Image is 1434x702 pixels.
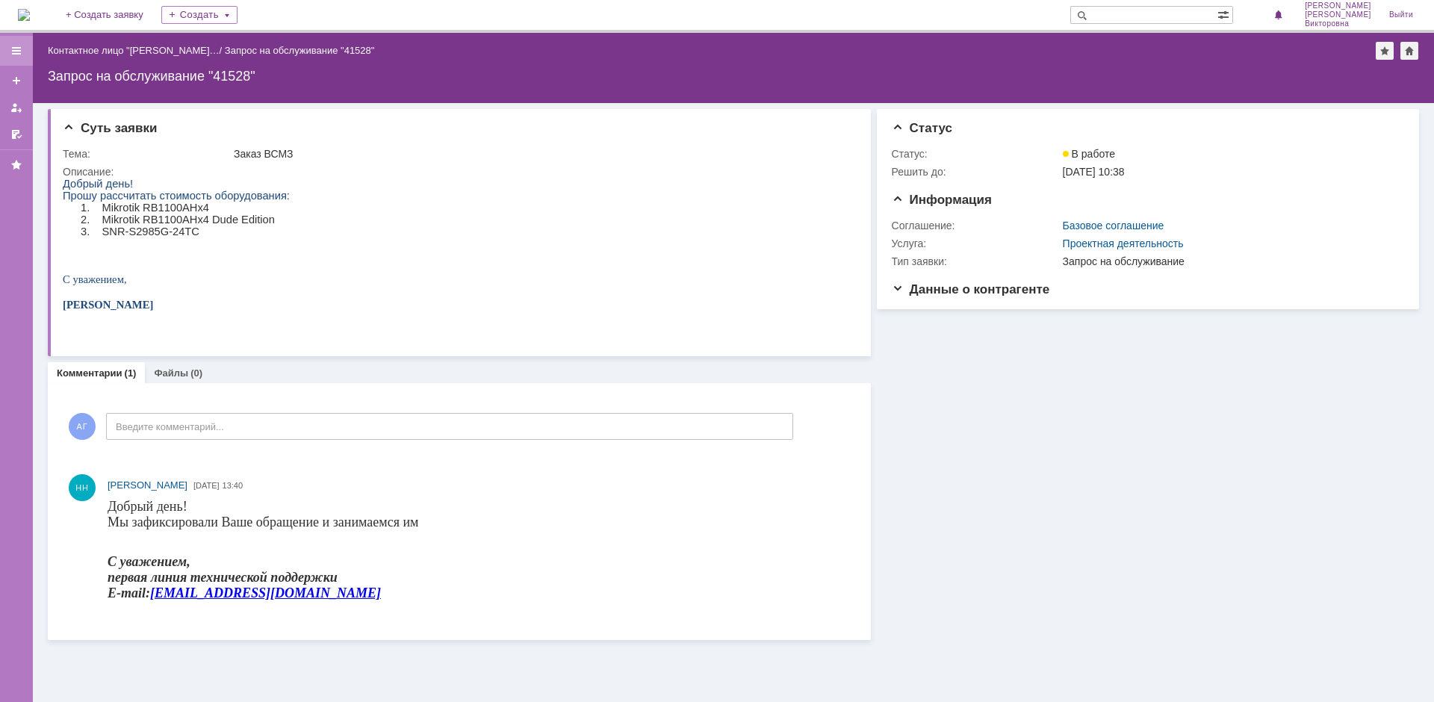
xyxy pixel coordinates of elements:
[892,237,1060,249] div: Услуга:
[1063,237,1184,249] a: Проектная деятельность
[48,45,225,56] div: /
[43,89,273,101] a: [EMAIL_ADDRESS][DOMAIN_NAME]
[63,148,231,160] div: Тема:
[4,69,28,93] a: Создать заявку
[234,148,848,160] div: Заказ ВСМЗ
[1063,166,1125,178] span: [DATE] 10:38
[892,282,1050,296] span: Данные о контрагенте
[63,121,157,135] span: Суть заявки
[18,36,40,48] span: 2.
[18,24,40,36] span: 1.
[223,481,243,490] span: 13:40
[108,479,187,491] span: [PERSON_NAME]
[108,478,187,493] a: [PERSON_NAME]
[892,148,1060,160] div: Статус:
[1305,1,1371,10] span: [PERSON_NAME]
[18,9,30,21] img: logo
[1305,10,1371,19] span: [PERSON_NAME]
[40,36,212,48] span: Mikrotik RB1100AHx4 Dude Edition
[154,367,188,379] a: Файлы
[193,481,220,490] span: [DATE]
[892,255,1060,267] div: Тип заявки:
[69,413,96,440] span: АГ
[892,166,1060,178] div: Решить до:
[48,69,1419,84] div: Запрос на обслуживание "41528"
[1217,7,1232,21] span: Расширенный поиск
[4,122,28,146] a: Мои согласования
[18,48,40,60] span: 3.
[63,166,851,178] div: Описание:
[1305,19,1371,28] span: Викторовна
[892,121,952,135] span: Статус
[57,367,122,379] a: Комментарии
[892,193,992,207] span: Информация
[892,220,1060,232] div: Соглашение:
[161,6,238,24] div: Создать
[1376,42,1394,60] div: Добавить в избранное
[1063,220,1164,232] a: Базовое соглашение
[18,9,30,21] a: Перейти на домашнюю страницу
[40,48,137,60] span: SNR-S2985G-24TC
[125,367,137,379] div: (1)
[225,45,375,56] div: Запрос на обслуживание "41528"
[1063,255,1397,267] div: Запрос на обслуживание
[1063,148,1115,160] span: В работе
[48,45,220,56] a: Контактное лицо "[PERSON_NAME]…
[1400,42,1418,60] div: Сделать домашней страницей
[43,87,273,102] strong: [EMAIL_ADDRESS][DOMAIN_NAME]
[4,96,28,119] a: Мои заявки
[40,24,146,36] span: Mikrotik RB1100AHx4
[190,367,202,379] div: (0)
